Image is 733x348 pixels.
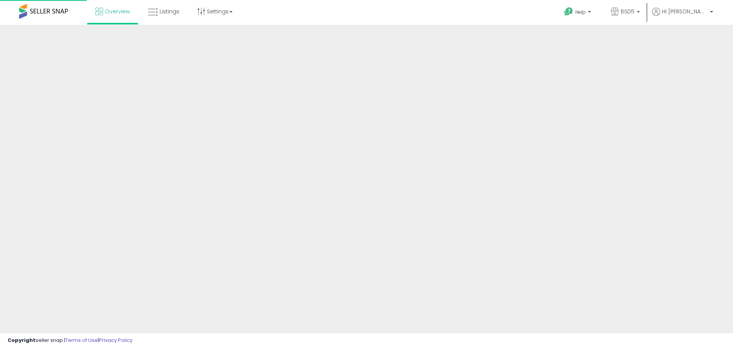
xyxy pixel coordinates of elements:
[160,8,179,15] span: Listings
[99,337,132,344] a: Privacy Policy
[564,7,573,16] i: Get Help
[65,337,98,344] a: Terms of Use
[105,8,130,15] span: Overview
[621,8,635,15] span: BSD5
[652,8,713,25] a: Hi [PERSON_NAME]
[8,337,36,344] strong: Copyright
[8,337,132,344] div: seller snap | |
[662,8,708,15] span: Hi [PERSON_NAME]
[575,9,586,15] span: Help
[558,1,599,25] a: Help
